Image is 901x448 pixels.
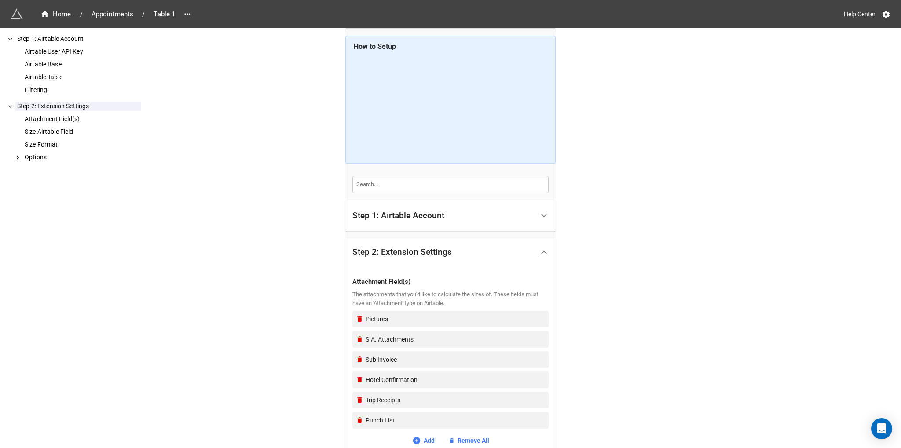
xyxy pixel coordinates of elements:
[356,315,366,323] a: Remove
[354,55,548,156] iframe: How to Calculate File Sizes of Airtable Attachments
[354,42,396,51] b: How to Setup
[356,356,366,363] a: Remove
[366,415,545,425] div: Punch List
[352,290,549,308] div: The attachments that you'd like to calculate the sizes of. These fields must have an 'Attachment'...
[356,335,366,343] a: Remove
[23,153,141,162] div: Options
[11,8,23,20] img: miniextensions-icon.73ae0678.png
[356,396,366,404] a: Remove
[366,314,545,324] div: Pictures
[23,85,141,95] div: Filtering
[345,200,556,231] div: Step 1: Airtable Account
[352,248,452,257] div: Step 2: Extension Settings
[86,9,139,19] a: Appointments
[356,416,366,424] a: Remove
[148,9,180,19] span: Table 1
[23,114,141,124] div: Attachment Field(s)
[23,127,141,136] div: Size Airtable Field
[412,436,435,445] a: Add
[838,6,882,22] a: Help Center
[15,102,141,111] div: Step 2: Extension Settings
[356,376,366,383] a: Remove
[142,10,145,19] li: /
[35,9,180,19] nav: breadcrumb
[23,47,141,56] div: Airtable User API Key
[366,395,545,405] div: Trip Receipts
[871,418,892,439] div: Open Intercom Messenger
[345,238,556,266] div: Step 2: Extension Settings
[366,334,545,344] div: S.A. Attachments
[352,277,549,287] div: Attachment Field(s)
[23,140,141,149] div: Size Format
[352,211,444,220] div: Step 1: Airtable Account
[352,176,549,193] input: Search...
[80,10,83,19] li: /
[23,60,141,69] div: Airtable Base
[23,73,141,82] div: Airtable Table
[40,9,71,19] div: Home
[35,9,77,19] a: Home
[366,375,545,385] div: Hotel Confirmation
[15,34,141,44] div: Step 1: Airtable Account
[366,355,545,364] div: Sub Invoice
[449,436,489,445] a: Remove All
